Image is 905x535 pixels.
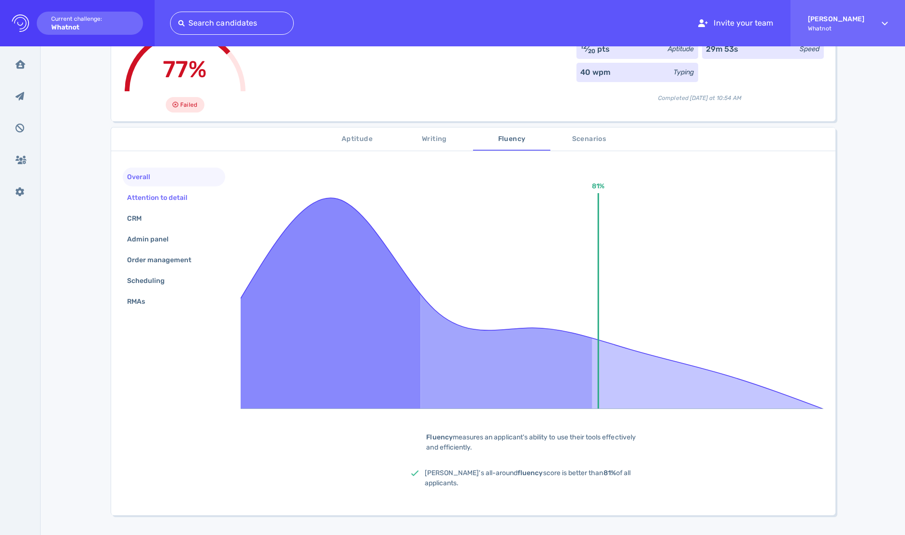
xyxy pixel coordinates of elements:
[402,133,467,145] span: Writing
[479,133,545,145] span: Fluency
[125,211,153,225] div: CRM
[576,86,824,102] div: Completed [DATE] at 10:54 AM
[125,170,162,184] div: Overall
[163,56,206,83] span: 77%
[800,44,819,54] div: Speed
[580,67,610,78] div: 40 wpm
[425,469,631,487] span: [PERSON_NAME]'s all-around score is better than of all applicants.
[706,43,738,55] div: 29m 53s
[125,232,181,246] div: Admin panel
[580,43,610,55] div: ⁄ pts
[603,469,616,477] b: 81%
[668,44,694,54] div: Aptitude
[808,15,864,23] strong: [PERSON_NAME]
[580,43,587,50] sup: 12
[125,191,200,205] div: Attention to detail
[808,25,864,32] span: Whatnot
[674,67,694,77] div: Typing
[517,469,543,477] b: fluency
[592,182,604,190] text: 81%
[125,253,203,267] div: Order management
[125,295,157,309] div: RMAs
[125,274,177,288] div: Scheduling
[556,133,622,145] span: Scenarios
[180,99,197,111] span: Failed
[324,133,390,145] span: Aptitude
[411,432,653,452] div: measures an applicant's ability to use their tools effectively and efficiently.
[426,433,452,441] b: Fluency
[588,48,595,55] sub: 20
